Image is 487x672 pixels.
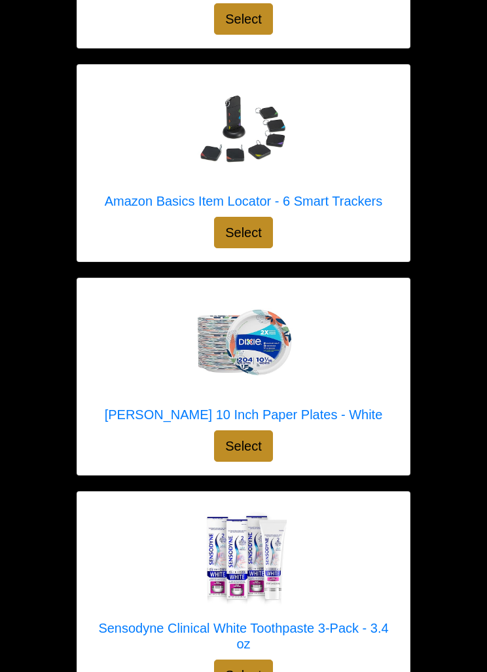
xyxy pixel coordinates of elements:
[105,78,383,217] a: Amazon Basics Item Locator - 6 Smart Trackers Amazon Basics Item Locator - 6 Smart Trackers
[214,217,273,248] button: Select
[214,3,273,35] button: Select
[214,430,273,462] button: Select
[90,620,397,652] h5: Sensodyne Clinical White Toothpaste 3-Pack - 3.4 oz
[105,407,383,422] h5: [PERSON_NAME] 10 Inch Paper Plates - White
[90,505,397,660] a: Sensodyne Clinical White Toothpaste 3-Pack - 3.4 oz Sensodyne Clinical White Toothpaste 3-Pack - ...
[191,505,296,610] img: Sensodyne Clinical White Toothpaste 3-Pack - 3.4 oz
[105,193,383,209] h5: Amazon Basics Item Locator - 6 Smart Trackers
[105,291,383,430] a: Dixie 10 Inch Paper Plates - White [PERSON_NAME] 10 Inch Paper Plates - White
[191,78,296,183] img: Amazon Basics Item Locator - 6 Smart Trackers
[191,291,296,396] img: Dixie 10 Inch Paper Plates - White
